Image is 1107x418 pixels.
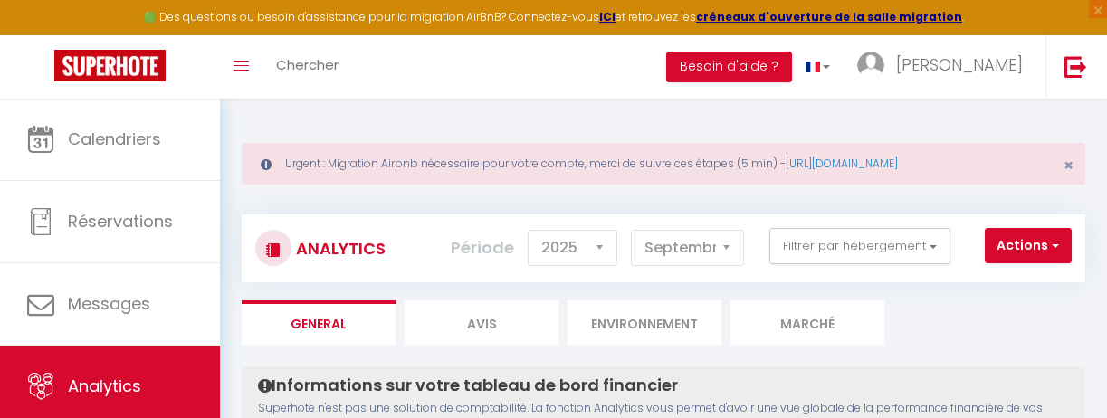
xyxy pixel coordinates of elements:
[68,375,141,397] span: Analytics
[844,35,1045,99] a: ... [PERSON_NAME]
[242,143,1085,185] div: Urgent : Migration Airbnb nécessaire pour votre compte, merci de suivre ces étapes (5 min) -
[769,228,950,264] button: Filtrer par hébergement
[68,210,173,233] span: Réservations
[568,300,721,345] li: Environnement
[291,228,386,269] h3: Analytics
[54,50,166,81] img: Super Booking
[262,35,352,99] a: Chercher
[276,55,339,74] span: Chercher
[985,228,1072,264] button: Actions
[599,9,616,24] a: ICI
[696,9,962,24] a: créneaux d'ouverture de la salle migration
[666,52,792,82] button: Besoin d'aide ?
[258,375,1069,395] h4: Informations sur votre tableau de bord financier
[857,52,884,79] img: ...
[1064,154,1074,176] span: ×
[451,228,514,268] label: Période
[1064,55,1087,78] img: logout
[786,156,898,171] a: [URL][DOMAIN_NAME]
[242,300,396,345] li: General
[1030,337,1093,404] iframe: Chat
[68,128,161,150] span: Calendriers
[730,300,884,345] li: Marché
[896,53,1023,76] span: [PERSON_NAME]
[405,300,558,345] li: Avis
[68,292,150,315] span: Messages
[1064,157,1074,174] button: Close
